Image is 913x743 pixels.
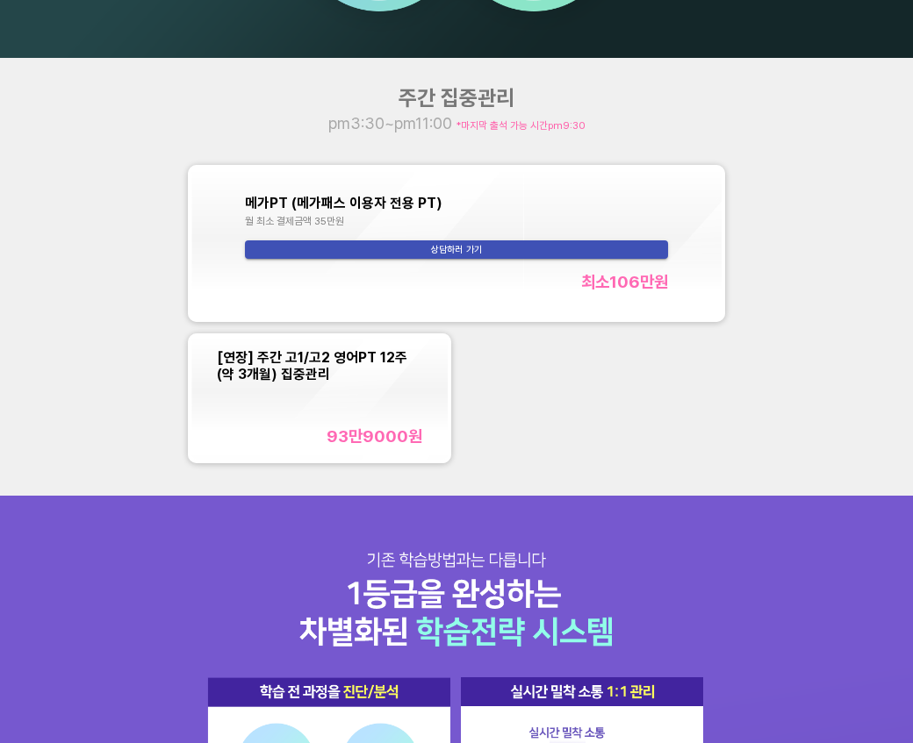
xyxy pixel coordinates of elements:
span: pm3:30~pm11:00 [328,114,456,132]
div: 월 최소 결제금액 35만원 [245,215,669,227]
span: 주간 집중관리 [399,85,514,111]
div: 93만9000 원 [327,426,422,447]
button: 상담하러 가기 [245,240,669,259]
div: 최소 106만 원 [581,272,668,292]
span: 메가PT (메가패스 이용자 전용 PT) [245,195,442,211]
span: *마지막 출석 가능 시간 pm9:30 [456,119,586,132]
span: 상담하러 가기 [259,242,655,258]
span: [연장] 주간 고1/고2 영어PT 12주(약 3개월) 집중관리 [217,349,407,382]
